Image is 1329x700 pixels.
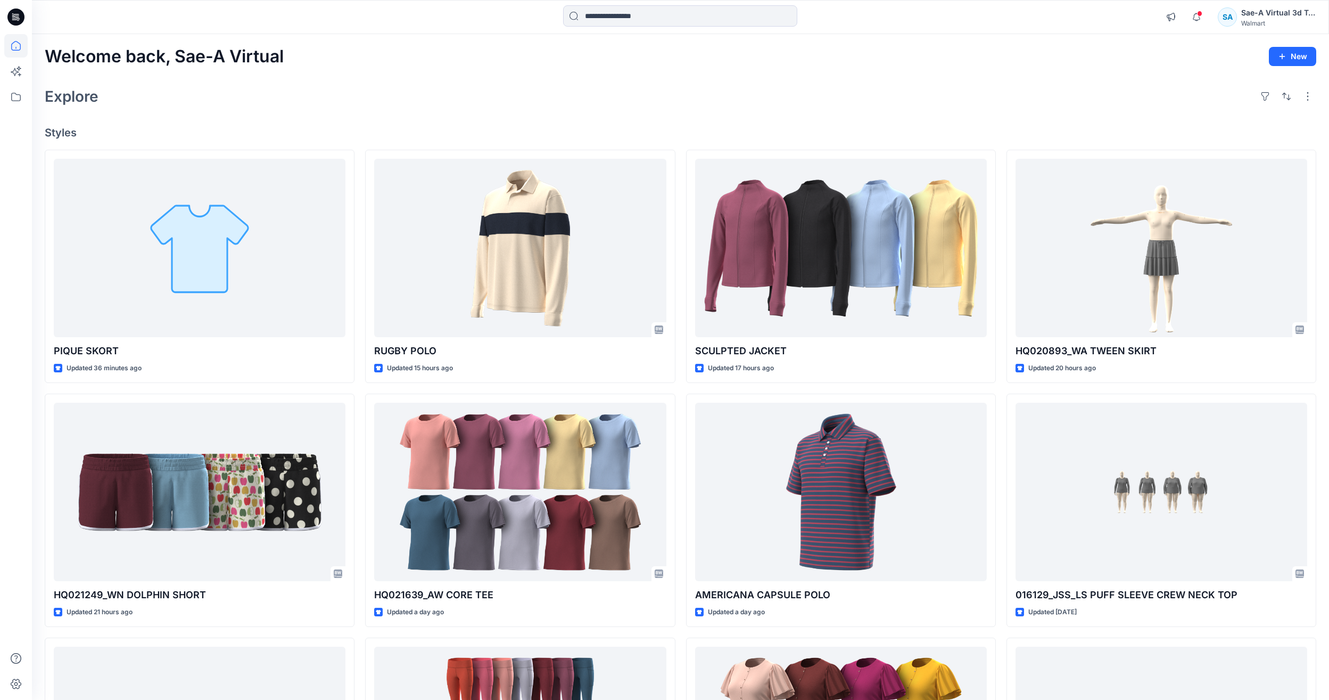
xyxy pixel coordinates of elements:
[695,403,987,581] a: AMERICANA CAPSULE POLO
[1241,19,1316,27] div: Walmart
[1016,588,1307,603] p: 016129_JSS_LS PUFF SLEEVE CREW NECK TOP
[1016,403,1307,581] a: 016129_JSS_LS PUFF SLEEVE CREW NECK TOP
[67,607,133,618] p: Updated 21 hours ago
[387,607,444,618] p: Updated a day ago
[708,363,774,374] p: Updated 17 hours ago
[45,88,98,105] h2: Explore
[374,159,666,337] a: RUGBY POLO
[1028,363,1096,374] p: Updated 20 hours ago
[1241,6,1316,19] div: Sae-A Virtual 3d Team
[695,588,987,603] p: AMERICANA CAPSULE POLO
[45,126,1316,139] h4: Styles
[54,159,345,337] a: PIQUE SKORT
[374,588,666,603] p: HQ021639_AW CORE TEE
[374,403,666,581] a: HQ021639_AW CORE TEE
[695,344,987,359] p: SCULPTED JACKET
[374,344,666,359] p: RUGBY POLO
[54,403,345,581] a: HQ021249_WN DOLPHIN SHORT
[1028,607,1077,618] p: Updated [DATE]
[45,47,284,67] h2: Welcome back, Sae-A Virtual
[1016,344,1307,359] p: HQ020893_WA TWEEN SKIRT
[1269,47,1316,66] button: New
[708,607,765,618] p: Updated a day ago
[54,588,345,603] p: HQ021249_WN DOLPHIN SHORT
[1218,7,1237,27] div: SA
[1016,159,1307,337] a: HQ020893_WA TWEEN SKIRT
[695,159,987,337] a: SCULPTED JACKET
[387,363,453,374] p: Updated 15 hours ago
[54,344,345,359] p: PIQUE SKORT
[67,363,142,374] p: Updated 36 minutes ago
